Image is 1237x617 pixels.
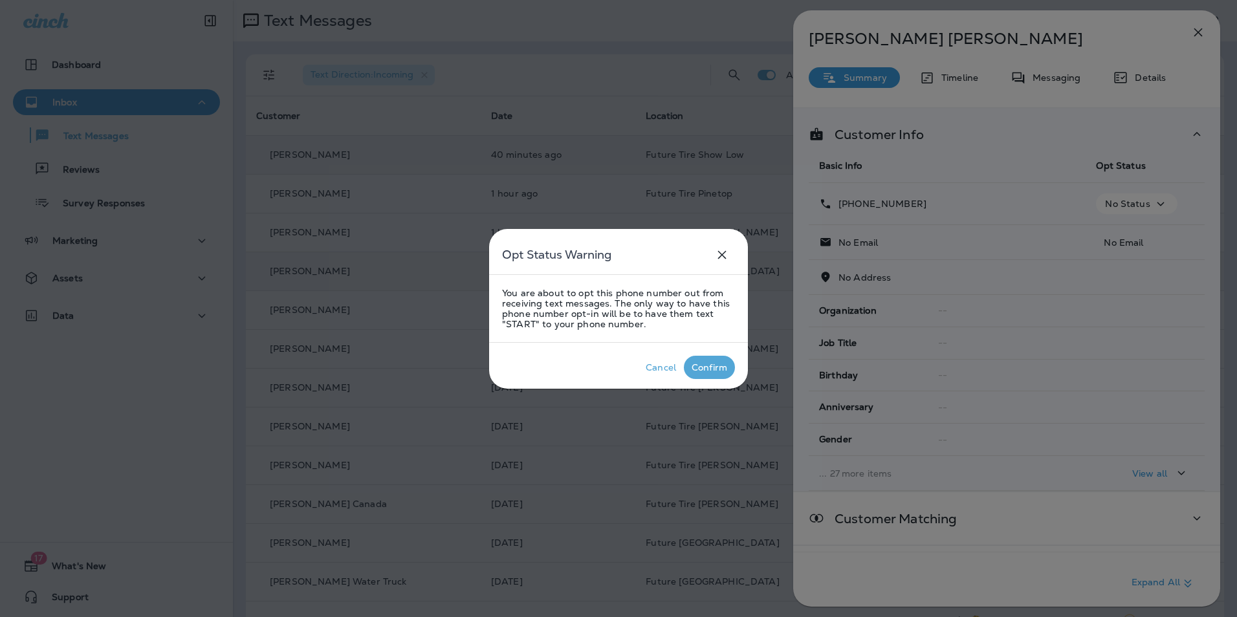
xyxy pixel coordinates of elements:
[638,356,684,379] button: Cancel
[692,362,727,373] div: Confirm
[684,356,735,379] button: Confirm
[502,288,735,329] p: You are about to opt this phone number out from receiving text messages. The only way to have thi...
[709,242,735,268] button: close
[646,362,676,373] div: Cancel
[502,244,611,265] h5: Opt Status Warning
